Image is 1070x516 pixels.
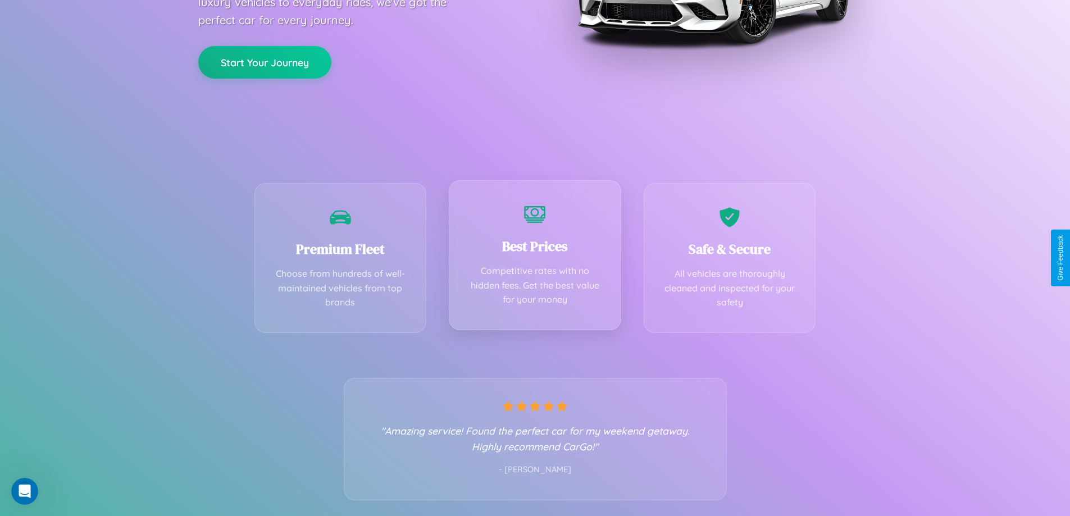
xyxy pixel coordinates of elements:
iframe: Intercom live chat [11,478,38,505]
p: - [PERSON_NAME] [367,463,704,477]
p: Choose from hundreds of well-maintained vehicles from top brands [272,267,409,310]
h3: Best Prices [466,237,604,255]
h3: Safe & Secure [661,240,799,258]
h3: Premium Fleet [272,240,409,258]
p: Competitive rates with no hidden fees. Get the best value for your money [466,264,604,307]
p: All vehicles are thoroughly cleaned and inspected for your safety [661,267,799,310]
div: Give Feedback [1057,235,1064,281]
button: Start Your Journey [198,46,331,79]
p: "Amazing service! Found the perfect car for my weekend getaway. Highly recommend CarGo!" [367,423,704,454]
